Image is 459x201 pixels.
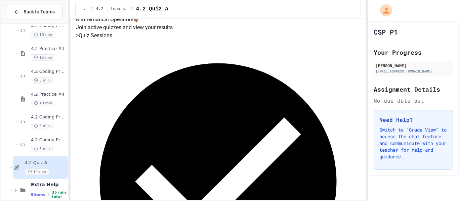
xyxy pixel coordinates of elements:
div: No due date set [374,97,453,105]
span: 4.2 - Inputs, Casting, Arithmetic, and Errors [96,6,128,12]
p: Switch to "Grade View" to access the chat feature and communicate with your teacher for help and ... [379,127,447,160]
span: 5 items [31,193,45,197]
span: 4.2 Quiz A [136,5,168,13]
span: 5 min [31,123,53,129]
h5: > Quiz Sessions [76,32,361,40]
span: 10 min [31,32,55,38]
span: ... [81,6,88,12]
span: / [91,6,93,12]
span: Extra Help [31,182,67,188]
span: 4.2 Practice #4 [31,92,67,97]
span: 4.2 Coding Practice #2 [31,23,67,29]
span: 5 min [31,77,53,84]
h1: CSP P1 [374,27,398,37]
span: 5 min [31,146,53,152]
span: Back to Teams [24,8,55,15]
h2: Assignment Details [374,85,453,94]
span: 4.2 Coding Practice #4 [31,114,67,120]
div: [PERSON_NAME] [376,62,451,68]
span: 4.2 Quiz A [25,160,67,166]
h4: Mathematical Operators 🚀 [76,15,361,23]
span: 15 min [31,54,55,61]
h3: Need Help? [379,116,447,124]
span: 4.2 Practice #3 [31,46,67,52]
button: Back to Teams [6,5,62,19]
p: Join active quizzes and view your results [76,23,361,32]
span: 4.2 Coding Practice #5 [31,137,67,143]
div: [EMAIL_ADDRESS][DOMAIN_NAME] [376,69,451,74]
span: 4.2 Coding Practice #3 [31,69,67,74]
span: 35 min total [52,190,67,199]
span: 10 min [31,100,55,106]
div: My Account [373,3,394,18]
h2: Your Progress [374,48,453,57]
span: / [131,6,133,12]
span: • [48,192,49,197]
span: 14 min [25,168,49,175]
